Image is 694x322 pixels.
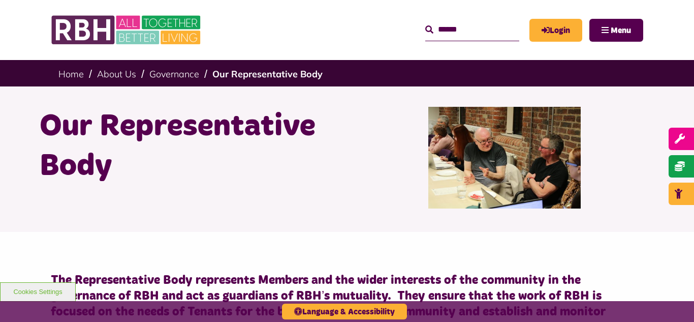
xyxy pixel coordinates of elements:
a: About Us [97,68,136,80]
button: Language & Accessibility [282,304,407,319]
a: MyRBH [529,19,582,42]
img: RBH [51,10,203,50]
h1: Our Representative Body [40,107,339,186]
a: Governance [149,68,199,80]
img: Rep Body [428,107,581,209]
iframe: Netcall Web Assistant for live chat [648,276,694,322]
a: Home [58,68,84,80]
a: Our Representative Body [212,68,323,80]
span: Menu [611,26,631,35]
button: Navigation [589,19,643,42]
